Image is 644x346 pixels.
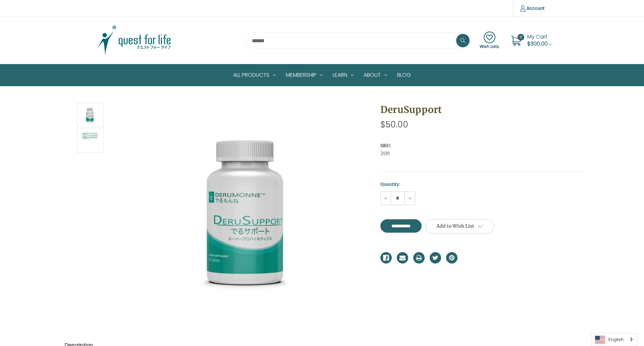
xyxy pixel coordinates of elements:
[413,252,425,264] a: Print
[518,34,524,41] span: 6
[380,142,584,149] dt: SKU:
[281,64,328,86] a: Membership
[527,40,548,48] span: $300.00
[380,119,408,130] span: $50.00
[92,24,176,57] img: Quest Group
[591,333,637,346] aside: Language selected: English
[380,181,585,188] label: Quantity:
[425,219,494,233] a: Add to Wish List
[527,33,547,41] span: My Cart
[380,150,585,157] dd: 2135
[591,333,637,346] div: Language
[392,64,416,86] a: Blog
[436,223,474,229] span: Add to Wish List
[527,33,552,48] a: Cart with 6 items
[82,104,98,126] img: DeruSupport
[480,32,499,50] a: Wish Lists
[592,333,637,346] a: English
[328,64,359,86] a: Learn
[380,103,585,117] h1: DeruSupport
[82,129,98,152] img: DeruSupport
[359,64,392,86] a: About
[162,129,330,297] img: DeruSupport
[228,64,281,86] a: All Products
